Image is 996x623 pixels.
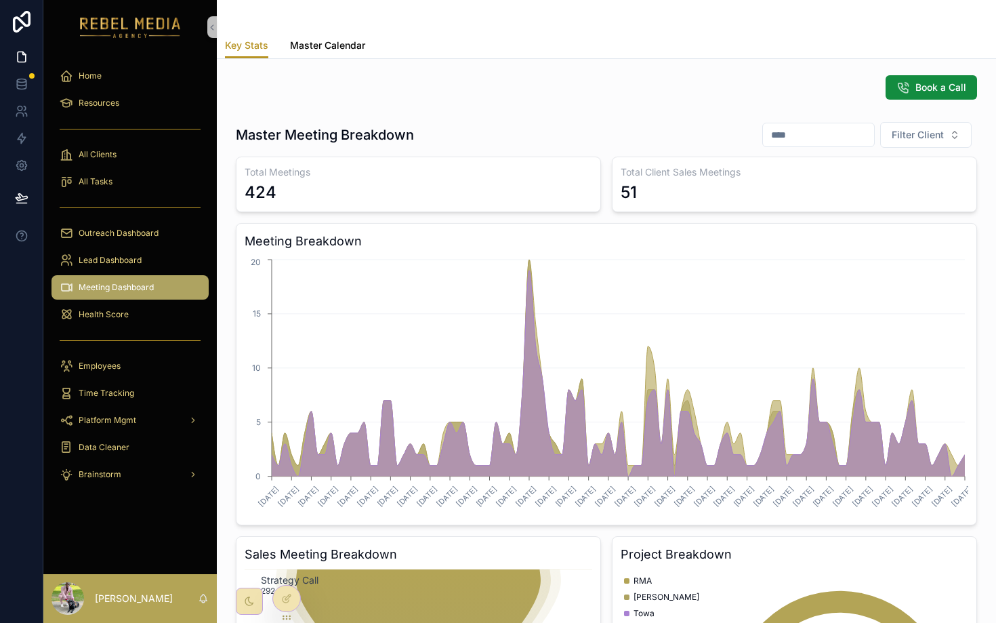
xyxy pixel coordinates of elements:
[79,388,134,399] span: Time Tracking
[79,98,119,108] span: Resources
[79,149,117,160] span: All Clients
[51,91,209,115] a: Resources
[245,165,592,179] h3: Total Meetings
[621,165,968,179] h3: Total Client Sales Meetings
[79,228,159,239] span: Outreach Dashboard
[949,484,974,508] text: [DATE]
[51,275,209,300] a: Meeting Dashboard
[245,256,968,517] div: chart
[51,381,209,405] a: Time Tracking
[593,484,617,508] text: [DATE]
[51,142,209,167] a: All Clients
[892,128,944,142] span: Filter Client
[474,484,499,508] text: [DATE]
[79,469,121,480] span: Brainstorm
[634,608,655,619] span: Towa
[434,484,459,508] text: [DATE]
[252,363,261,373] tspan: 10
[621,182,637,203] div: 51
[261,574,318,586] text: Strategy Call
[51,169,209,194] a: All Tasks
[930,484,954,508] text: [DATE]
[811,484,835,508] text: [DATE]
[43,54,217,504] div: scrollable content
[850,484,875,508] text: [DATE]
[80,16,181,38] img: App logo
[225,33,268,59] a: Key Stats
[356,484,380,508] text: [DATE]
[276,484,301,508] text: [DATE]
[51,248,209,273] a: Lead Dashboard
[335,484,360,508] text: [DATE]
[910,484,934,508] text: [DATE]
[771,484,795,508] text: [DATE]
[514,484,538,508] text: [DATE]
[791,484,816,508] text: [DATE]
[494,484,518,508] text: [DATE]
[751,484,776,508] text: [DATE]
[245,545,592,564] h3: Sales Meeting Breakdown
[534,484,558,508] text: [DATE]
[51,354,209,378] a: Employees
[732,484,756,508] text: [DATE]
[886,75,977,100] button: Book a Call
[251,257,261,267] tspan: 20
[672,484,697,508] text: [DATE]
[296,484,320,508] text: [DATE]
[290,39,365,52] span: Master Calendar
[51,302,209,327] a: Health Score
[290,33,365,60] a: Master Calendar
[79,415,136,426] span: Platform Mgmt
[79,71,102,81] span: Home
[395,484,419,508] text: [DATE]
[79,176,112,187] span: All Tasks
[236,125,414,144] h1: Master Meeting Breakdown
[79,442,129,453] span: Data Cleaner
[316,484,340,508] text: [DATE]
[692,484,716,508] text: [DATE]
[870,484,894,508] text: [DATE]
[261,586,275,596] text: 292
[79,309,129,320] span: Health Score
[633,484,657,508] text: [DATE]
[712,484,736,508] text: [DATE]
[890,484,915,508] text: [DATE]
[634,576,652,586] span: RMA
[573,484,598,508] text: [DATE]
[79,282,154,293] span: Meeting Dashboard
[51,435,209,460] a: Data Cleaner
[256,484,281,508] text: [DATE]
[255,471,261,481] tspan: 0
[79,255,142,266] span: Lead Dashboard
[256,417,261,427] tspan: 5
[915,81,966,94] span: Book a Call
[652,484,677,508] text: [DATE]
[831,484,855,508] text: [DATE]
[880,122,972,148] button: Select Button
[455,484,479,508] text: [DATE]
[245,182,276,203] div: 424
[634,592,699,603] span: [PERSON_NAME]
[415,484,439,508] text: [DATE]
[95,592,173,605] p: [PERSON_NAME]
[225,39,268,52] span: Key Stats
[51,462,209,487] a: Brainstorm
[375,484,400,508] text: [DATE]
[51,408,209,433] a: Platform Mgmt
[79,361,121,371] span: Employees
[621,545,968,564] h3: Project Breakdown
[51,221,209,245] a: Outreach Dashboard
[51,64,209,88] a: Home
[245,232,968,251] h3: Meeting Breakdown
[613,484,637,508] text: [DATE]
[253,308,261,319] tspan: 15
[554,484,578,508] text: [DATE]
